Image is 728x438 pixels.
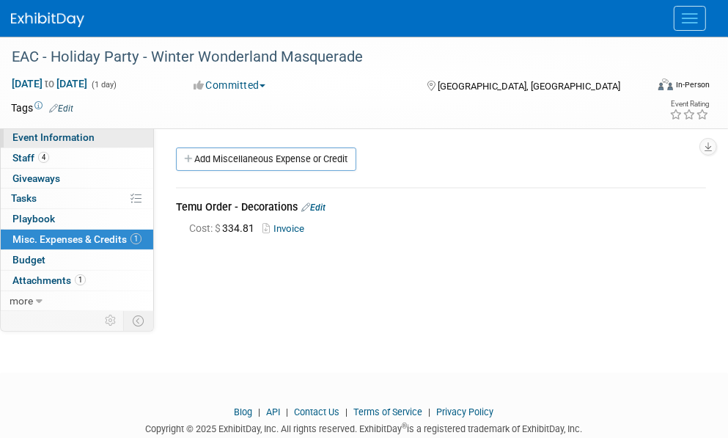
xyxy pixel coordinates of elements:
a: Edit [49,103,73,114]
span: Tasks [11,192,37,204]
a: Giveaways [1,169,153,189]
span: Event Information [12,131,95,143]
div: Event Rating [669,101,709,108]
a: Event Information [1,128,153,147]
span: Budget [12,254,45,266]
a: Invoice [262,223,310,234]
span: | [342,406,352,417]
a: Contact Us [295,406,340,417]
a: Staff4 [1,148,153,168]
span: Cost: $ [189,222,222,234]
a: Misc. Expenses & Credits1 [1,230,153,249]
div: Event Format [603,76,710,98]
a: Playbook [1,209,153,229]
div: Temu Order - Decorations [176,200,706,217]
span: | [283,406,293,417]
td: Tags [11,101,73,115]
span: Giveaways [12,172,60,184]
span: 1 [130,233,141,244]
a: Attachments1 [1,271,153,291]
a: Budget [1,250,153,270]
span: 4 [38,152,49,163]
span: to [43,78,56,90]
button: Committed [188,78,271,92]
a: Tasks [1,189,153,208]
span: Attachments [12,274,86,286]
span: | [255,406,265,417]
img: ExhibitDay [11,12,84,27]
span: Playbook [12,213,55,225]
td: Personalize Event Tab Strip [98,311,124,330]
a: Privacy Policy [437,406,494,417]
span: 1 [75,274,86,285]
button: Menu [674,6,706,31]
span: | [425,406,435,417]
a: more [1,291,153,311]
span: (1 day) [90,80,117,90]
a: API [267,406,281,417]
a: Blog [235,406,253,417]
span: Staff [12,152,49,164]
img: Format-Inperson.png [658,79,673,90]
a: Terms of Service [354,406,423,417]
td: Toggle Event Tabs [124,311,154,330]
span: Misc. Expenses & Credits [12,233,141,245]
div: In-Person [675,79,710,90]
span: more [10,295,33,307]
div: EAC - Holiday Party - Winter Wonderland Masquerade [7,44,639,70]
a: Add Miscellaneous Expense or Credit [176,147,356,171]
span: 334.81 [189,222,260,234]
span: [DATE] [DATE] [11,77,88,90]
span: [GEOGRAPHIC_DATA], [GEOGRAPHIC_DATA] [438,81,621,92]
sup: ® [402,422,408,430]
a: Edit [301,202,326,213]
